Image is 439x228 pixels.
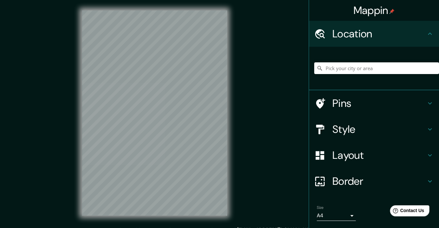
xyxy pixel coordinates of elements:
[309,90,439,116] div: Pins
[82,10,227,216] canvas: Map
[354,4,395,17] h4: Mappin
[317,210,356,221] div: A4
[332,97,426,110] h4: Pins
[332,175,426,188] h4: Border
[314,62,439,74] input: Pick your city or area
[381,203,432,221] iframe: Help widget launcher
[332,149,426,162] h4: Layout
[389,9,394,14] img: pin-icon.png
[317,205,324,210] label: Size
[332,123,426,136] h4: Style
[309,142,439,168] div: Layout
[309,21,439,47] div: Location
[309,168,439,194] div: Border
[332,27,426,40] h4: Location
[309,116,439,142] div: Style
